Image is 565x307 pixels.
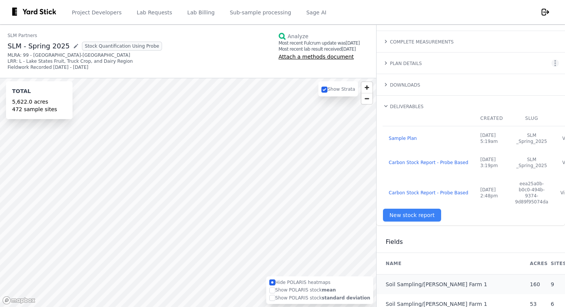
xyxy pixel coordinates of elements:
[269,279,275,285] input: Hide POLARIS heatmaps
[377,253,528,274] th: Name
[8,42,162,51] div: SLM - Spring 2025
[342,47,356,52] time: July 11, 2025 at 9:00pm PDT
[389,136,417,141] a: Sample Plan
[383,209,441,222] a: New stock report
[390,39,454,45] h4: Complete Measurements
[474,111,509,126] th: Created
[509,126,554,151] td: SLM _Spring_2025
[383,59,559,68] summary: Plan Details
[361,82,372,93] button: Zoom in
[390,82,420,88] h4: Downloads
[278,33,360,40] a: Analyze
[383,102,559,111] summary: Deliverables
[12,105,66,113] div: 472 sample sites
[2,296,36,305] a: Mapbox logo
[480,187,498,198] time: September 10, 2025 at 2:48pm PDT
[12,87,66,98] div: Total
[389,190,468,195] a: Carbon Stock Report - Probe Based
[480,133,498,144] time: March 21, 2025 at 5:19am PDT
[509,175,554,211] td: eea25a0b-b0c0-494b-9374-9d89f95074da
[269,287,370,293] label: Show POLARIS stock
[509,111,554,126] th: Slug
[8,52,162,64] div: MLRA: 99 - [GEOGRAPHIC_DATA]-[GEOGRAPHIC_DATA] LRR: L - Lake States Fruit, Truck Crop, and Dairy ...
[390,61,421,66] h4: Plan Details
[12,98,66,105] div: 5,622.0 acres
[269,279,370,286] label: Hide POLARIS heatmaps
[12,8,61,17] img: yardstick-logo-black-spacing-9a7e0c0e877e5437aacfee01d730c81d.svg
[278,40,360,46] div: Most recent Fulcrum update was
[528,274,549,295] td: 160
[322,287,336,293] strong: mean
[269,287,275,293] input: Show POLARIS stockmean
[321,87,355,92] label: Show Strata
[383,37,559,46] summary: Complete Measurements
[390,104,423,109] h4: Deliverables
[386,281,487,288] a: Soil Sampling/[PERSON_NAME] Farm 1
[528,253,549,274] th: Acres
[286,33,308,40] div: Analyze
[321,87,327,93] input: Show Strata
[8,64,162,70] div: Fieldwork Recorded [DATE] - [DATE]
[389,160,468,165] a: Carbon Stock Report - Probe Based
[386,237,403,247] h3: Fields
[8,33,162,39] a: SLM Partners
[269,295,275,301] input: Show POLARIS stockstandard deviation
[73,43,79,49] a: Edit project name
[509,150,554,175] td: SLM _Spring_2025
[82,42,162,51] span: Stock Quantification Using Probe
[278,46,360,52] div: Most recent lab result received
[346,40,360,46] time: August 20, 2025 at 11:35am PDT
[361,93,372,104] button: Zoom out
[278,54,354,60] span: Attach a methods document
[269,295,370,301] label: Show POLARIS stock
[383,80,559,89] summary: Downloads
[480,157,498,168] time: August 6, 2025 at 3:19pm PDT
[322,295,370,301] strong: standard deviation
